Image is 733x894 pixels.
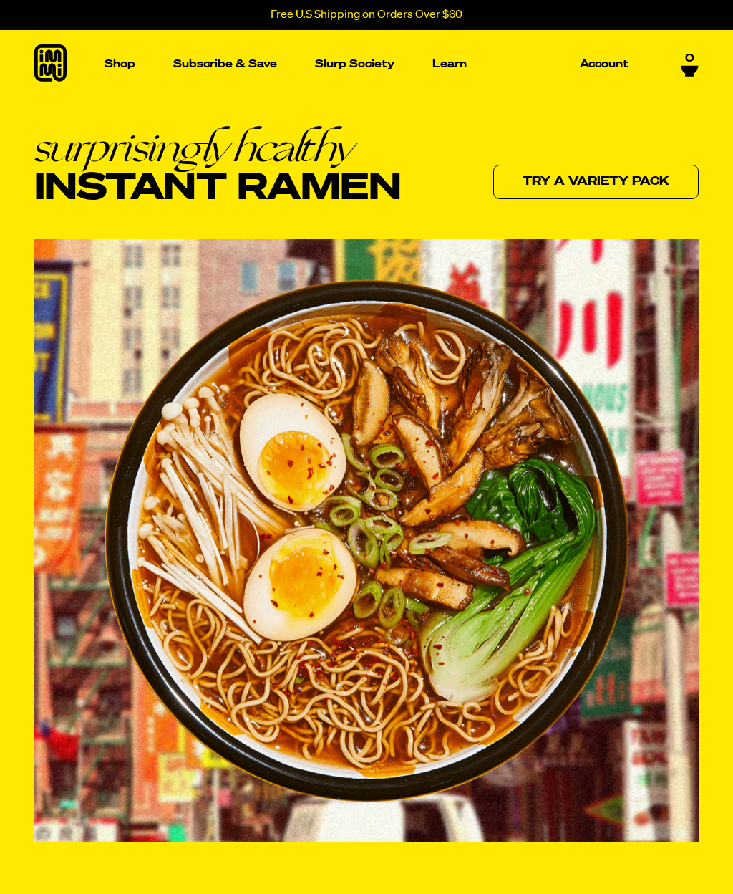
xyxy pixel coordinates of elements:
[173,59,277,69] p: Subscribe & Save
[105,279,629,803] img: Ramen bowl
[493,165,699,199] a: Try a variety pack
[574,53,634,75] a: Account
[685,49,694,62] span: 0
[681,49,699,74] a: 0
[315,59,394,69] p: Slurp Society
[427,30,472,98] a: Learn
[309,53,400,75] a: Slurp Society
[432,59,467,69] p: Learn
[34,127,401,208] h1: Instant Ramen
[271,9,462,21] p: Free U.S Shipping on Orders Over $60
[99,30,141,98] a: Shop
[34,127,401,168] em: surprisingly healthy
[99,30,634,98] nav: Main navigation
[105,59,135,69] p: Shop
[580,59,628,69] p: Account
[168,53,283,75] a: Subscribe & Save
